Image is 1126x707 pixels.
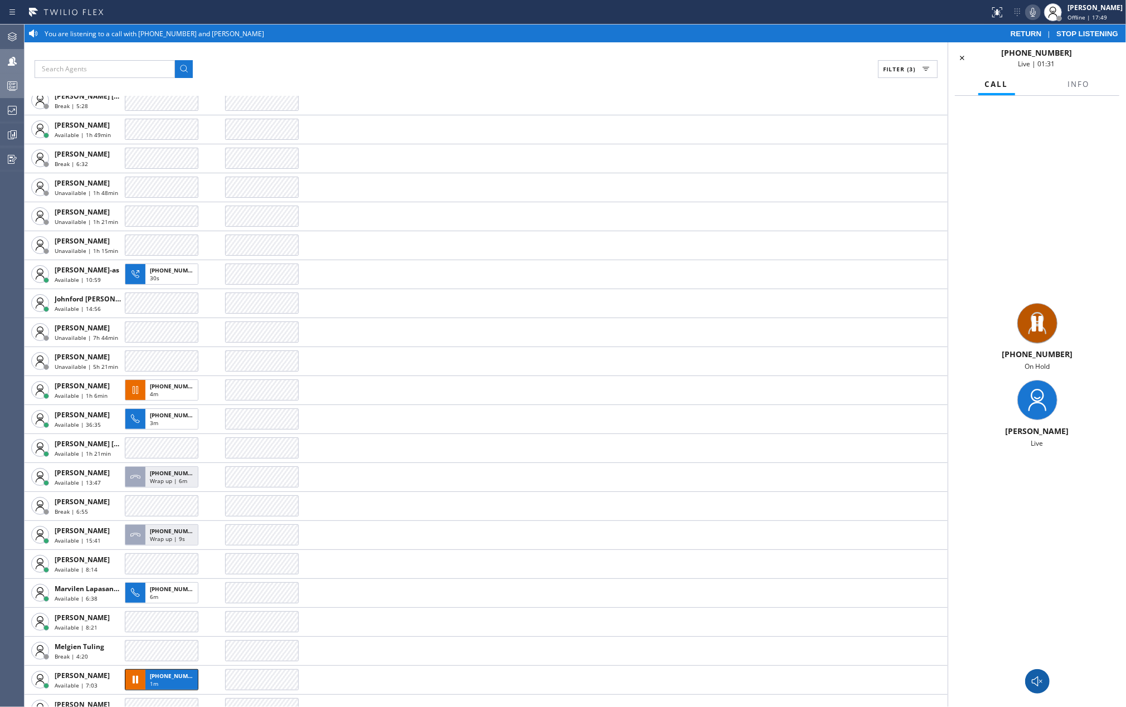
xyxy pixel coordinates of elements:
span: Available | 14:56 [55,305,101,313]
span: Unavailable | 1h 21min [55,218,118,226]
span: [PERSON_NAME] [55,178,110,188]
span: Available | 15:41 [55,537,101,544]
span: 1m [150,680,158,688]
span: [PERSON_NAME] [55,352,110,362]
span: [PERSON_NAME] [55,497,110,506]
span: [PERSON_NAME] [55,410,110,420]
span: Johnford [PERSON_NAME] [55,294,140,304]
span: [PERSON_NAME] [55,120,110,130]
span: Offline | 17:49 [1067,13,1107,21]
span: 4m [150,390,158,398]
span: [PHONE_NUMBER] [150,469,201,477]
span: [PHONE_NUMBER] [150,672,201,680]
span: Unavailable | 5h 21min [55,363,118,370]
span: Break | 6:55 [55,508,88,515]
div: | [1005,29,1124,38]
span: [PERSON_NAME]-as [55,265,119,275]
button: [PHONE_NUMBER]4m [125,376,202,404]
button: Filter (3) [878,60,938,78]
span: [PERSON_NAME] [55,323,110,333]
span: [PERSON_NAME] [55,207,110,217]
button: [PHONE_NUMBER]3m [125,405,202,433]
span: [PERSON_NAME] [PERSON_NAME] [55,91,167,101]
span: Unavailable | 1h 48min [55,189,118,197]
span: Live | 01:31 [1018,59,1055,69]
span: Break | 6:32 [55,160,88,168]
span: RETURN [1011,30,1042,38]
span: STOP LISTENING [1056,30,1118,38]
span: You are listening to a call with [PHONE_NUMBER] and [PERSON_NAME] [45,29,264,38]
span: Call [985,79,1008,89]
button: Mute [1025,4,1041,20]
span: Available | 8:21 [55,623,98,631]
button: [PHONE_NUMBER]Wrap up | 6m [125,463,202,491]
span: 6m [150,593,158,601]
span: [PHONE_NUMBER] [1002,349,1073,359]
span: Available | 8:14 [55,565,98,573]
div: [PERSON_NAME] [1067,3,1123,12]
span: Filter (3) [883,65,915,73]
span: [PHONE_NUMBER] [150,382,201,390]
button: RETURN [1005,29,1047,38]
span: Available | 1h 21min [55,450,111,457]
span: [PERSON_NAME] [55,149,110,159]
button: Call [978,74,1015,95]
span: [PERSON_NAME] [55,671,110,680]
button: [PHONE_NUMBER]30s [125,260,202,288]
span: 3m [150,419,158,427]
span: Wrap up | 6m [150,477,187,485]
button: Monitor Call [1025,669,1050,694]
span: [PHONE_NUMBER] [150,266,201,274]
span: [PHONE_NUMBER] [1001,47,1072,58]
button: [PHONE_NUMBER]Wrap up | 9s [125,521,202,549]
span: Available | 10:59 [55,276,101,284]
span: [PERSON_NAME] [PERSON_NAME] [55,439,167,448]
span: Available | 1h 49min [55,131,111,139]
span: On Hold [1025,362,1050,371]
span: Info [1068,79,1090,89]
button: [PHONE_NUMBER]6m [125,579,202,607]
span: Marvilen Lapasanda [55,584,122,593]
span: Break | 4:20 [55,652,88,660]
span: Break | 5:28 [55,102,88,110]
input: Search Agents [35,60,175,78]
div: [PERSON_NAME] [953,426,1122,436]
span: [PHONE_NUMBER] [150,411,201,419]
button: STOP LISTENING [1051,29,1124,38]
span: [PHONE_NUMBER] [150,585,201,593]
span: Melgien Tuling [55,642,104,651]
button: Info [1061,74,1096,95]
span: Available | 1h 6min [55,392,108,399]
span: [PERSON_NAME] [55,613,110,622]
span: [PERSON_NAME] [55,381,110,391]
span: Unavailable | 7h 44min [55,334,118,342]
span: [PERSON_NAME] [55,468,110,477]
button: [PHONE_NUMBER]1m [125,666,202,694]
span: 30s [150,274,159,282]
span: [PHONE_NUMBER] [150,527,201,535]
span: [PERSON_NAME] [55,555,110,564]
span: [PERSON_NAME] [55,526,110,535]
span: Live [1031,438,1044,448]
span: [PERSON_NAME] [55,236,110,246]
span: Wrap up | 9s [150,535,185,543]
span: Available | 13:47 [55,479,101,486]
span: Unavailable | 1h 15min [55,247,118,255]
span: Available | 7:03 [55,681,98,689]
span: Available | 6:38 [55,594,98,602]
span: Available | 36:35 [55,421,101,428]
